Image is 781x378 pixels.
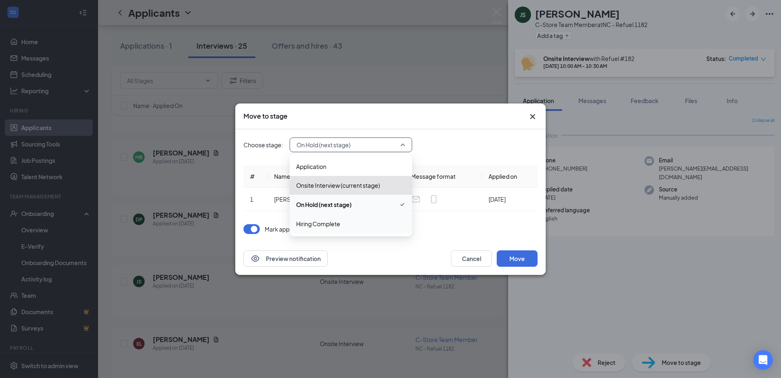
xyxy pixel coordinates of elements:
[243,112,288,121] h3: Move to stage
[482,188,538,211] td: [DATE]
[268,165,347,188] th: Name
[411,194,421,204] svg: Email
[250,254,260,263] svg: Eye
[296,200,352,209] span: On Hold (next stage)
[404,165,482,188] th: Message format
[296,181,380,190] span: Onsite Interview (current stage)
[528,112,538,122] button: Close
[482,165,538,188] th: Applied on
[451,250,492,267] button: Cancel
[296,219,340,228] span: Hiring Complete
[497,250,538,267] button: Move
[753,350,773,370] div: Open Intercom Messenger
[243,250,328,267] button: EyePreview notification
[250,196,253,203] span: 1
[296,162,326,171] span: Application
[528,112,538,122] svg: Cross
[243,140,283,149] span: Choose stage:
[243,165,268,188] th: #
[429,194,439,204] svg: MobileSms
[268,188,347,211] td: [PERSON_NAME]
[265,225,403,233] p: Mark applicant(s) as Completed for Onsite Interview
[399,200,406,209] svg: Checkmark
[297,139,350,151] span: On Hold (next stage)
